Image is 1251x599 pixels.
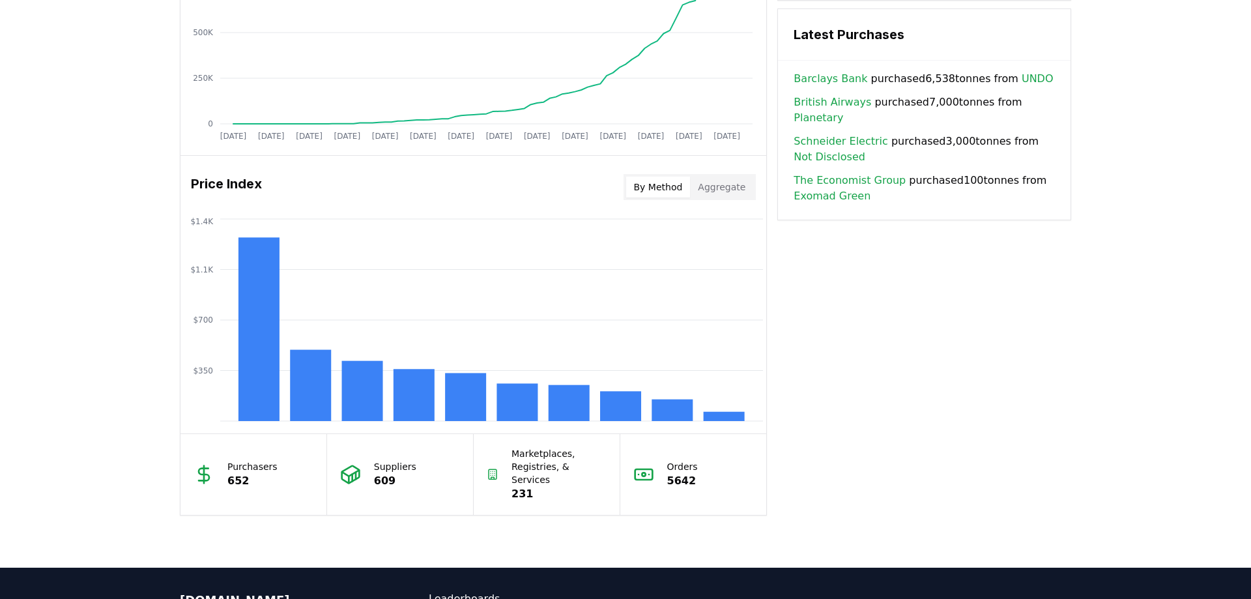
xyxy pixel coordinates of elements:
tspan: [DATE] [296,132,323,141]
tspan: $1.4K [190,217,214,226]
a: Exomad Green [794,188,870,204]
tspan: [DATE] [258,132,285,141]
tspan: [DATE] [562,132,588,141]
tspan: [DATE] [676,132,702,141]
button: Aggregate [690,177,753,197]
p: 609 [374,473,416,489]
tspan: 0 [208,119,213,128]
h3: Price Index [191,174,262,200]
span: purchased 100 tonnes from [794,173,1055,204]
a: British Airways [794,95,871,110]
span: purchased 7,000 tonnes from [794,95,1055,126]
tspan: $1.1K [190,265,214,274]
p: Suppliers [374,460,416,473]
button: By Method [626,177,691,197]
a: The Economist Group [794,173,906,188]
tspan: [DATE] [713,132,740,141]
a: Schneider Electric [794,134,887,149]
tspan: 500K [193,28,214,37]
tspan: [DATE] [448,132,474,141]
tspan: [DATE] [599,132,626,141]
tspan: $350 [193,366,213,375]
a: Barclays Bank [794,71,867,87]
tspan: [DATE] [410,132,437,141]
tspan: $700 [193,315,213,325]
p: 5642 [667,473,698,489]
p: 231 [511,486,607,502]
tspan: [DATE] [638,132,665,141]
tspan: 250K [193,74,214,83]
a: UNDO [1022,71,1054,87]
p: Marketplaces, Registries, & Services [511,447,607,486]
span: purchased 6,538 tonnes from [794,71,1053,87]
a: Not Disclosed [794,149,865,165]
tspan: [DATE] [524,132,551,141]
tspan: [DATE] [220,132,247,141]
tspan: [DATE] [486,132,513,141]
tspan: [DATE] [334,132,361,141]
span: purchased 3,000 tonnes from [794,134,1055,165]
a: Planetary [794,110,843,126]
p: Purchasers [227,460,278,473]
h3: Latest Purchases [794,25,1055,44]
p: 652 [227,473,278,489]
tspan: [DATE] [372,132,399,141]
p: Orders [667,460,698,473]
